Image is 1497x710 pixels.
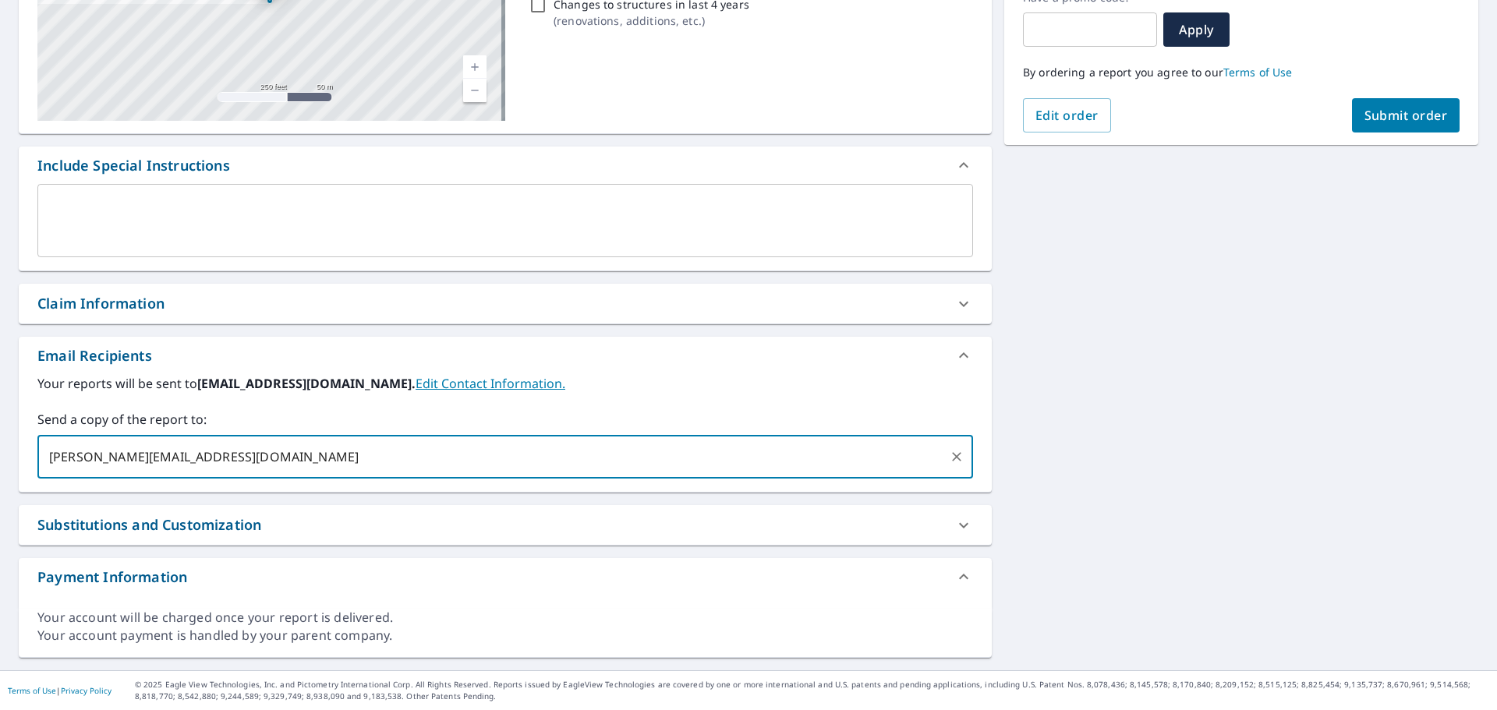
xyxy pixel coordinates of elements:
[19,505,992,545] div: Substitutions and Customization
[1023,98,1111,132] button: Edit order
[19,147,992,184] div: Include Special Instructions
[1023,65,1460,79] p: By ordering a report you agree to our
[197,375,416,392] b: [EMAIL_ADDRESS][DOMAIN_NAME].
[1176,21,1217,38] span: Apply
[37,410,973,429] label: Send a copy of the report to:
[946,446,968,468] button: Clear
[19,284,992,323] div: Claim Information
[463,79,487,102] a: Current Level 17, Zoom Out
[37,374,973,393] label: Your reports will be sent to
[1035,107,1099,124] span: Edit order
[8,685,56,696] a: Terms of Use
[1352,98,1460,132] button: Submit order
[463,55,487,79] a: Current Level 17, Zoom In
[1364,107,1448,124] span: Submit order
[416,375,565,392] a: EditContactInfo
[37,293,165,314] div: Claim Information
[37,345,152,366] div: Email Recipients
[37,155,230,176] div: Include Special Instructions
[61,685,111,696] a: Privacy Policy
[37,514,261,535] div: Substitutions and Customization
[8,686,111,695] p: |
[19,558,992,595] div: Payment Information
[1163,12,1230,47] button: Apply
[19,337,992,374] div: Email Recipients
[37,609,973,627] div: Your account will be charged once your report is delivered.
[554,12,749,29] p: ( renovations, additions, etc. )
[37,567,187,588] div: Payment Information
[37,627,973,645] div: Your account payment is handled by your parent company.
[135,679,1489,702] p: © 2025 Eagle View Technologies, Inc. and Pictometry International Corp. All Rights Reserved. Repo...
[1223,65,1293,79] a: Terms of Use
